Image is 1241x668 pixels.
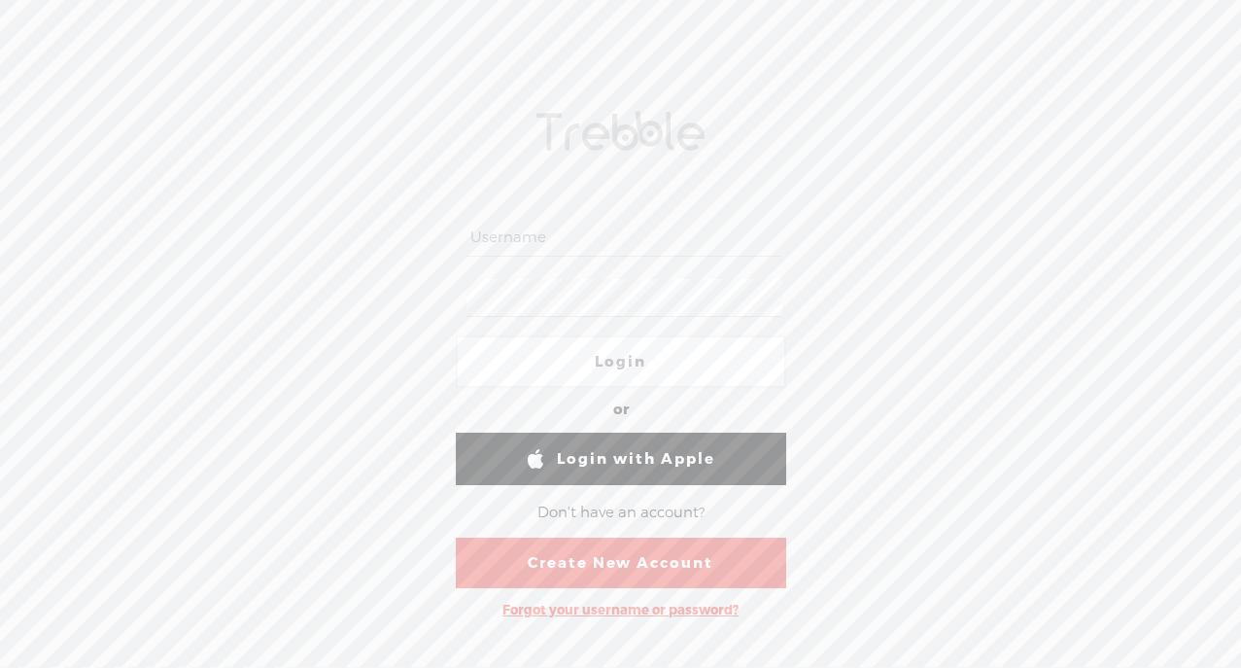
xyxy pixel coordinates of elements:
a: Login [456,335,786,388]
div: or [613,395,629,426]
a: Login with Apple [456,433,786,485]
div: Forgot your username or password? [493,592,748,628]
a: Create New Account [456,538,786,588]
input: Username [466,219,782,257]
div: Don't have an account? [537,493,705,534]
